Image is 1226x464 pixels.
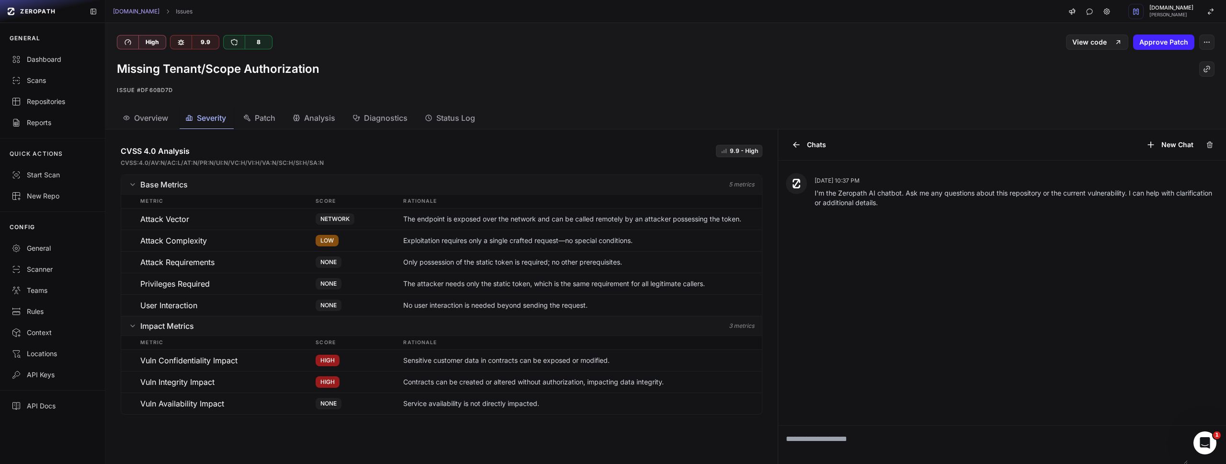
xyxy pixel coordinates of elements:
div: Context [11,328,93,337]
div: Vuln Integrity Impact [140,376,316,388]
p: The attacker needs only the static token, which is the same requirement for all legitimate callers. [403,279,705,289]
p: QUICK ACTIONS [10,150,63,158]
p: CVSS:4.0/AV:N/AC:L/AT:N/PR:N/UI:N/VC:H/VI:H/VA:N/SC:H/SI:H/SA:N [121,159,324,167]
button: Approve Patch [1133,35,1194,50]
h4: CVSS 4.0 Analysis [121,145,190,157]
a: Issues [176,8,193,15]
span: ZEROPATH [20,8,56,15]
span: Score [316,337,403,348]
span: Patch [255,112,275,124]
span: Score [316,196,403,207]
span: Base Metrics [140,179,188,190]
p: Contracts can be created or altered without authorization, impacting data integrity. [403,377,664,387]
span: HIGH [316,376,340,388]
span: 3 metrics [729,322,754,330]
span: 5 metrics [729,181,754,188]
span: Overview [134,112,168,124]
div: Dashboard [11,55,93,64]
div: New Repo [11,191,93,201]
button: New Chat [1140,137,1199,152]
h1: Missing Tenant/Scope Authorization [117,61,319,77]
button: Impact Metrics 3 metrics [121,316,761,336]
p: Sensitive customer data in contracts can be exposed or modified. [403,356,610,365]
div: Vuln Availability Impact [140,398,316,409]
div: Repositories [11,97,93,106]
span: NONE [316,300,341,311]
p: Exploitation requires only a single crafted request—no special conditions. [403,236,633,245]
div: Privileges Required [140,278,316,290]
div: User Interaction [140,300,316,311]
span: Severity [197,112,226,124]
span: [PERSON_NAME] [1149,12,1193,17]
div: Attack Requirements [140,256,316,268]
p: Issue #df60bd7d [117,84,1215,96]
div: 9.9 [192,35,219,49]
div: Vuln Confidentiality Impact [140,355,316,366]
div: API Keys [11,370,93,380]
span: NETWORK [316,213,354,225]
a: View code [1066,35,1128,50]
span: Analysis [304,112,335,124]
div: Attack Vector [140,213,316,225]
p: The endpoint is exposed over the network and can be called remotely by an attacker possessing the... [403,214,741,224]
p: CONFIG [10,223,35,231]
button: Chats [786,137,832,152]
span: [DOMAIN_NAME] [1149,5,1193,11]
iframe: Intercom live chat [1193,431,1216,454]
div: 8 [245,35,272,49]
nav: breadcrumb [113,8,193,15]
p: [DATE] 10:37 PM [815,177,1218,185]
svg: chevron right, [164,8,171,15]
p: 9.9 - High [730,147,758,155]
div: Reports [11,118,93,128]
div: High [138,35,166,49]
p: GENERAL [10,35,40,42]
div: General [11,244,93,253]
span: Metric [140,337,316,348]
span: LOW [316,235,339,246]
div: Scanner [11,265,93,274]
span: HIGH [316,355,340,366]
a: ZEROPATH [4,4,82,19]
span: Metric [140,196,316,207]
span: Status Log [436,112,475,124]
span: NONE [316,398,341,409]
img: Zeropath AI [792,179,801,188]
span: NONE [316,278,341,290]
div: Attack Complexity [140,235,316,246]
button: Base Metrics 5 metrics [121,175,761,194]
span: Rationale [403,196,754,207]
p: Service availability is not directly impacted. [403,399,539,408]
span: Diagnostics [364,112,408,124]
p: No user interaction is needed beyond sending the request. [403,301,588,310]
span: Rationale [403,337,754,348]
div: Locations [11,349,93,359]
span: 1 [1213,431,1221,439]
span: NONE [316,256,341,268]
div: Scans [11,76,93,85]
a: [DOMAIN_NAME] [113,8,159,15]
div: Teams [11,286,93,295]
div: Rules [11,307,93,316]
span: Impact Metrics [140,320,194,332]
div: Start Scan [11,170,93,180]
p: Only possession of the static token is required; no other prerequisites. [403,257,622,267]
p: I'm the Zeropath AI chatbot. Ask me any questions about this repository or the current vulnerabil... [815,188,1218,208]
div: API Docs [11,401,93,411]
